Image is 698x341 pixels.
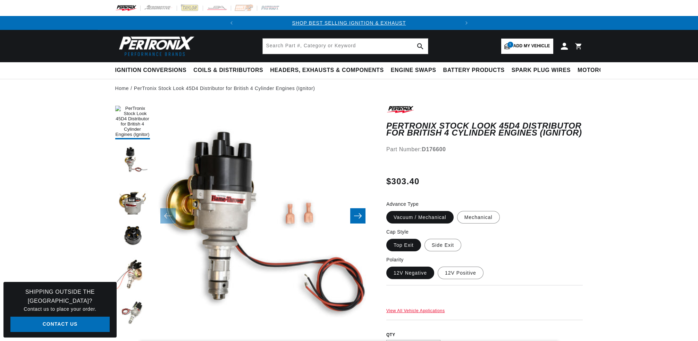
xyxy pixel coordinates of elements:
button: search button [413,39,428,54]
input: Search Part #, Category or Keyword [263,39,428,54]
summary: Ignition Conversions [115,62,190,79]
summary: Spark Plug Wires [508,62,574,79]
span: Spark Plug Wires [512,67,571,74]
media-gallery: Gallery Viewer [115,105,372,327]
button: Translation missing: en.sections.announcements.next_announcement [460,16,473,30]
button: Load image 2 in gallery view [115,143,150,178]
span: Motorcycle [578,67,619,74]
button: Load image 4 in gallery view [115,219,150,254]
img: Pertronix [115,34,195,58]
div: Announcement [238,19,459,27]
span: Ignition Conversions [115,67,187,74]
button: Load image 6 in gallery view [115,296,150,331]
summary: Motorcycle [574,62,622,79]
label: 12V Negative [386,267,434,279]
slideshow-component: Translation missing: en.sections.announcements.announcement_bar [98,16,600,30]
span: Coils & Distributors [193,67,263,74]
a: SHOP BEST SELLING IGNITION & EXHAUST [292,20,406,26]
h1: PerTronix Stock Look 45D4 Distributor for British 4 Cylinder Engines (Ignitor) [386,122,583,137]
button: Translation missing: en.sections.announcements.previous_announcement [225,16,238,30]
label: Vacuum / Mechanical [386,211,454,224]
span: Battery Products [443,67,505,74]
legend: Cap Style [386,228,409,236]
legend: Polarity [386,256,404,263]
button: Load image 1 in gallery view [115,105,150,139]
label: QTY [386,332,583,338]
label: Top Exit [386,239,421,251]
a: 1Add my vehicle [501,39,553,54]
a: PerTronix Stock Look 45D4 Distributor for British 4 Cylinder Engines (Ignitor) [134,84,315,92]
nav: breadcrumbs [115,84,583,92]
a: View All Vehicle Applications [386,308,445,313]
button: Slide left [160,208,176,224]
button: Load image 3 in gallery view [115,181,150,216]
span: 1 [507,42,513,48]
strong: D176600 [422,146,446,152]
h3: Shipping Outside the [GEOGRAPHIC_DATA]? [10,287,110,305]
summary: Engine Swaps [387,62,440,79]
span: Headers, Exhausts & Components [270,67,384,74]
button: Load image 5 in gallery view [115,258,150,292]
label: Mechanical [457,211,500,224]
span: $303.40 [386,175,420,188]
a: Home [115,84,129,92]
label: 12V Positive [438,267,483,279]
label: Side Exit [424,239,461,251]
summary: Coils & Distributors [190,62,267,79]
span: Engine Swaps [391,67,436,74]
summary: Headers, Exhausts & Components [267,62,387,79]
span: Add my vehicle [513,43,550,49]
summary: Battery Products [440,62,508,79]
button: Slide right [350,208,365,224]
a: Contact Us [10,317,110,332]
div: 1 of 2 [238,19,459,27]
p: Contact us to place your order. [10,305,110,313]
div: Part Number: [386,145,583,154]
legend: Advance Type [386,201,419,208]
